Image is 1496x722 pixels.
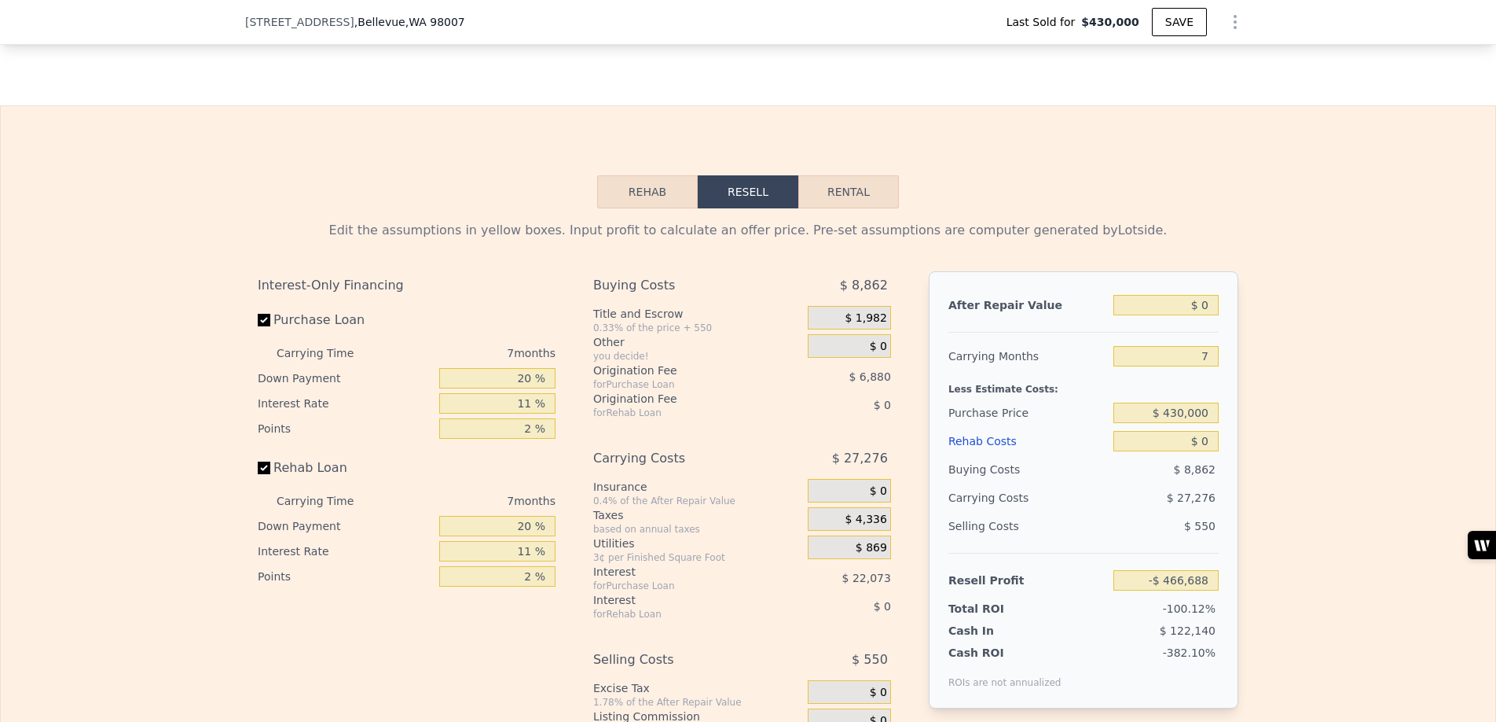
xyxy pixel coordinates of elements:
[948,427,1107,455] div: Rehab Costs
[1163,602,1215,615] span: -100.12%
[593,271,768,300] div: Buying Costs
[593,334,801,350] div: Other
[258,514,433,539] div: Down Payment
[698,175,798,208] button: Resell
[258,539,433,564] div: Interest Rate
[593,592,768,608] div: Interest
[845,513,886,527] span: $ 4,336
[258,366,433,391] div: Down Payment
[1174,463,1215,476] span: $ 8,862
[948,601,1047,617] div: Total ROI
[948,484,1047,512] div: Carrying Costs
[593,580,768,592] div: for Purchase Loan
[870,484,887,499] span: $ 0
[597,175,698,208] button: Rehab
[832,444,888,473] span: $ 27,276
[948,291,1107,319] div: After Repair Value
[948,566,1107,595] div: Resell Profit
[1163,646,1215,659] span: -382.10%
[258,306,433,334] label: Purchase Loan
[870,686,887,700] span: $ 0
[1160,624,1215,637] span: $ 122,140
[874,399,891,411] span: $ 0
[856,541,887,555] span: $ 869
[593,536,801,551] div: Utilities
[593,378,768,391] div: for Purchase Loan
[948,455,1107,484] div: Buying Costs
[948,645,1061,661] div: Cash ROI
[1152,8,1207,36] button: SAVE
[1081,14,1139,30] span: $430,000
[258,564,433,589] div: Points
[948,512,1107,540] div: Selling Costs
[258,416,433,441] div: Points
[593,350,801,363] div: you decide!
[245,14,354,30] span: [STREET_ADDRESS]
[840,271,888,300] span: $ 8,862
[593,696,801,709] div: 1.78% of the After Repair Value
[593,322,801,334] div: 0.33% of the price + 550
[593,507,801,523] div: Taxes
[258,314,270,326] input: Purchase Loan
[277,488,379,514] div: Carrying Time
[593,479,801,495] div: Insurance
[593,407,768,419] div: for Rehab Loan
[593,391,768,407] div: Origination Fee
[1167,492,1215,504] span: $ 27,276
[948,370,1219,399] div: Less Estimate Costs:
[874,600,891,613] span: $ 0
[354,14,465,30] span: , Bellevue
[593,680,801,696] div: Excise Tax
[852,646,888,674] span: $ 550
[845,311,886,326] span: $ 1,982
[948,399,1107,427] div: Purchase Price
[277,341,379,366] div: Carrying Time
[593,564,768,580] div: Interest
[1006,14,1082,30] span: Last Sold for
[593,551,801,564] div: 3¢ per Finished Square Foot
[798,175,899,208] button: Rental
[593,363,768,378] div: Origination Fee
[385,341,555,366] div: 7 months
[849,370,890,383] span: $ 6,880
[948,661,1061,689] div: ROIs are not annualized
[948,623,1047,639] div: Cash In
[593,444,768,473] div: Carrying Costs
[258,271,555,300] div: Interest-Only Financing
[385,488,555,514] div: 7 months
[258,462,270,474] input: Rehab Loan
[593,495,801,507] div: 0.4% of the After Repair Value
[593,608,768,621] div: for Rehab Loan
[258,454,433,482] label: Rehab Loan
[593,306,801,322] div: Title and Escrow
[258,221,1238,240] div: Edit the assumptions in yellow boxes. Input profit to calculate an offer price. Pre-set assumptio...
[948,342,1107,370] div: Carrying Months
[1184,520,1215,532] span: $ 550
[842,572,891,584] span: $ 22,073
[1219,6,1251,38] button: Show Options
[405,16,465,28] span: , WA 98007
[258,391,433,416] div: Interest Rate
[593,523,801,536] div: based on annual taxes
[870,340,887,354] span: $ 0
[593,646,768,674] div: Selling Costs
